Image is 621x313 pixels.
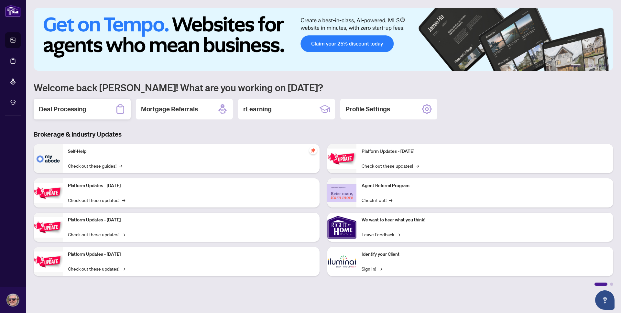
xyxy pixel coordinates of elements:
p: Self-Help [68,148,314,155]
h3: Brokerage & Industry Updates [34,130,613,139]
img: Platform Updates - September 16, 2025 [34,183,63,203]
a: Check it out!→ [362,196,392,204]
a: Leave Feedback→ [362,231,400,238]
span: → [122,196,125,204]
button: Open asap [595,290,615,310]
a: Check out these guides!→ [68,162,122,169]
h2: Mortgage Referrals [141,105,198,114]
h2: rLearning [243,105,272,114]
img: logo [5,5,21,17]
img: Profile Icon [7,294,19,306]
span: → [416,162,419,169]
h2: Deal Processing [39,105,86,114]
img: Platform Updates - July 8, 2025 [34,252,63,272]
img: We want to hear what you think! [327,213,356,242]
a: Check out these updates!→ [68,265,125,272]
span: → [119,162,122,169]
button: 2 [583,64,586,67]
img: Agent Referral Program [327,184,356,202]
span: → [397,231,400,238]
img: Identify your Client [327,247,356,276]
span: → [122,231,125,238]
p: Agent Referral Program [362,182,608,189]
a: Check out these updates!→ [68,231,125,238]
h2: Profile Settings [345,105,390,114]
p: Identify your Client [362,251,608,258]
p: Platform Updates - [DATE] [68,251,314,258]
h1: Welcome back [PERSON_NAME]! What are you working on [DATE]? [34,81,613,94]
p: We want to hear what you think! [362,217,608,224]
button: 5 [599,64,602,67]
a: Check out these updates!→ [68,196,125,204]
img: Self-Help [34,144,63,173]
img: Slide 0 [34,8,613,71]
p: Platform Updates - [DATE] [68,182,314,189]
button: 1 [571,64,581,67]
img: Platform Updates - July 21, 2025 [34,217,63,238]
span: → [379,265,382,272]
button: 6 [604,64,607,67]
a: Check out these updates!→ [362,162,419,169]
p: Platform Updates - [DATE] [68,217,314,224]
span: pushpin [309,147,317,154]
span: → [389,196,392,204]
p: Platform Updates - [DATE] [362,148,608,155]
a: Sign In!→ [362,265,382,272]
button: 4 [594,64,596,67]
button: 3 [589,64,591,67]
img: Platform Updates - June 23, 2025 [327,149,356,169]
span: → [122,265,125,272]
